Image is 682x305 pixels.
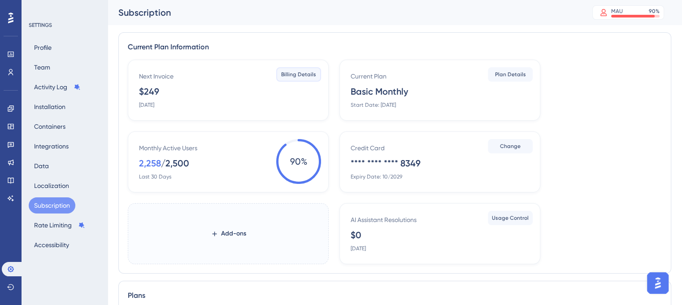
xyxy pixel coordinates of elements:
[29,197,75,213] button: Subscription
[29,79,86,95] button: Activity Log
[196,226,261,242] button: Add-ons
[351,71,387,82] div: Current Plan
[351,229,361,241] div: $0
[351,173,402,180] div: Expiry Date: 10/2029
[488,67,533,82] button: Plan Details
[495,71,526,78] span: Plan Details
[29,217,91,233] button: Rate Limiting
[351,143,385,153] div: Credit Card
[281,71,316,78] span: Billing Details
[29,138,74,154] button: Integrations
[139,173,171,180] div: Last 30 Days
[351,245,366,252] div: [DATE]
[29,22,101,29] div: SETTINGS
[139,143,197,153] div: Monthly Active Users
[128,42,662,52] div: Current Plan Information
[139,101,154,109] div: [DATE]
[29,99,71,115] button: Installation
[644,270,671,296] iframe: UserGuiding AI Assistant Launcher
[139,157,161,170] div: 2,258
[276,139,321,184] span: 90 %
[488,211,533,225] button: Usage Control
[29,178,74,194] button: Localization
[118,6,570,19] div: Subscription
[500,143,521,150] span: Change
[488,139,533,153] button: Change
[128,290,662,301] div: Plans
[351,101,396,109] div: Start Date: [DATE]
[29,158,54,174] button: Data
[29,39,57,56] button: Profile
[492,214,529,222] span: Usage Control
[351,85,408,98] div: Basic Monthly
[139,85,159,98] div: $249
[351,214,417,225] div: AI Assistant Resolutions
[611,8,623,15] div: MAU
[221,228,246,239] span: Add-ons
[29,237,74,253] button: Accessibility
[29,118,71,135] button: Containers
[29,59,56,75] button: Team
[139,71,174,82] div: Next Invoice
[161,157,189,170] div: / 2,500
[276,67,321,82] button: Billing Details
[649,8,660,15] div: 90 %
